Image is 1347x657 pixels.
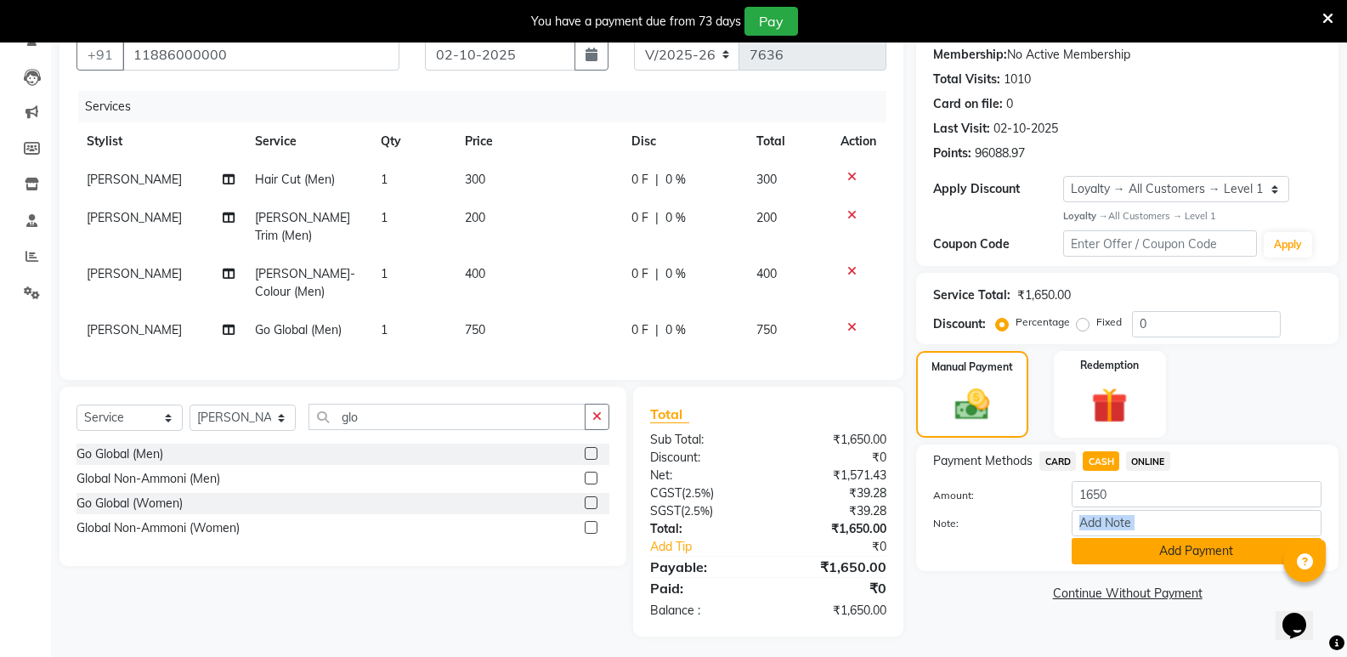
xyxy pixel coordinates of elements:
div: ₹1,650.00 [768,602,899,620]
th: Stylist [76,122,245,161]
div: ( ) [637,484,768,502]
button: Apply [1264,232,1312,258]
span: | [655,265,659,283]
span: 300 [756,172,777,187]
div: 02-10-2025 [993,120,1058,138]
div: Coupon Code [933,235,1062,253]
span: [PERSON_NAME]-Colour (Men) [255,266,355,299]
button: Pay [744,7,798,36]
span: Payment Methods [933,452,1033,470]
div: Points: [933,144,971,162]
span: CGST [650,485,682,501]
span: 1 [381,172,388,187]
span: 200 [465,210,485,225]
div: ₹1,650.00 [768,431,899,449]
span: 1 [381,322,388,337]
span: 200 [756,210,777,225]
span: [PERSON_NAME] Trim (Men) [255,210,350,243]
div: Global Non-Ammoni (Men) [76,470,220,488]
div: Discount: [933,315,986,333]
span: 750 [465,322,485,337]
span: 0 F [631,265,648,283]
span: | [655,171,659,189]
span: CASH [1083,451,1119,471]
span: 0 F [631,171,648,189]
img: _cash.svg [944,385,1000,425]
iframe: chat widget [1276,589,1330,640]
span: 300 [465,172,485,187]
input: Enter Offer / Coupon Code [1063,230,1257,257]
div: 96088.97 [975,144,1025,162]
label: Fixed [1096,314,1122,330]
span: [PERSON_NAME] [87,266,182,281]
span: Total [650,405,689,423]
div: ₹39.28 [768,484,899,502]
span: SGST [650,503,681,518]
label: Redemption [1080,358,1139,373]
span: Go Global (Men) [255,322,342,337]
input: Add Note [1072,510,1322,536]
span: | [655,209,659,227]
div: Total: [637,520,768,538]
span: 2.5% [685,486,710,500]
div: All Customers → Level 1 [1063,209,1322,224]
div: No Active Membership [933,46,1322,64]
div: Service Total: [933,286,1010,304]
div: Paid: [637,578,768,598]
span: 0 F [631,209,648,227]
div: Last Visit: [933,120,990,138]
div: Apply Discount [933,180,1062,198]
label: Note: [920,516,1058,531]
div: Services [78,91,899,122]
label: Amount: [920,488,1058,503]
span: [PERSON_NAME] [87,210,182,225]
div: ₹1,650.00 [768,557,899,577]
span: 1 [381,266,388,281]
th: Disc [621,122,747,161]
label: Percentage [1016,314,1070,330]
span: 2.5% [684,504,710,518]
div: Net: [637,467,768,484]
span: Hair Cut (Men) [255,172,335,187]
div: You have a payment due from 73 days [531,13,741,31]
div: 0 [1006,95,1013,113]
span: 0 % [665,265,686,283]
th: Total [746,122,830,161]
div: Discount: [637,449,768,467]
img: _gift.svg [1080,383,1139,428]
div: Balance : [637,602,768,620]
span: CARD [1039,451,1076,471]
button: +91 [76,38,124,71]
div: Go Global (Men) [76,445,163,463]
span: 0 % [665,209,686,227]
div: ₹1,650.00 [1017,286,1071,304]
span: 400 [465,266,485,281]
div: ₹1,571.43 [768,467,899,484]
span: [PERSON_NAME] [87,322,182,337]
div: ₹0 [768,578,899,598]
strong: Loyalty → [1063,210,1108,222]
th: Qty [371,122,455,161]
div: Card on file: [933,95,1003,113]
input: Amount [1072,481,1322,507]
div: ₹0 [790,538,899,556]
span: 750 [756,322,777,337]
span: | [655,321,659,339]
input: Search by Name/Mobile/Email/Code [122,38,399,71]
div: ₹39.28 [768,502,899,520]
th: Price [455,122,621,161]
div: ( ) [637,502,768,520]
span: ONLINE [1126,451,1170,471]
a: Add Tip [637,538,790,556]
th: Service [245,122,371,161]
label: Manual Payment [931,360,1013,375]
span: 400 [756,266,777,281]
button: Add Payment [1072,538,1322,564]
div: Membership: [933,46,1007,64]
span: 0 % [665,321,686,339]
th: Action [830,122,886,161]
span: 0 % [665,171,686,189]
div: 1010 [1004,71,1031,88]
a: Continue Without Payment [920,585,1335,603]
span: 0 F [631,321,648,339]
